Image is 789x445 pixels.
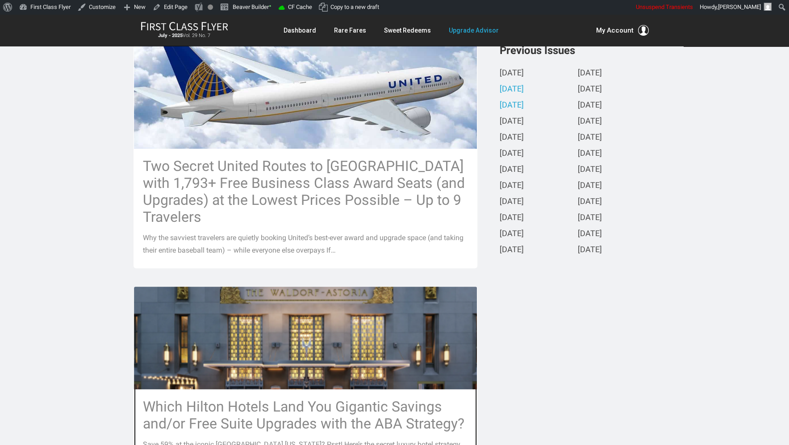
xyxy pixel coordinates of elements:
a: [DATE] [578,245,602,255]
h3: Two Secret United Routes to [GEOGRAPHIC_DATA] with 1,793+ Free Business Class Award Seats (and Up... [143,158,468,225]
a: [DATE] [500,133,524,142]
a: Dashboard [284,22,316,38]
span: • [269,1,271,11]
a: [DATE] [578,133,602,142]
a: Two Secret United Routes to [GEOGRAPHIC_DATA] with 1,793+ Free Business Class Award Seats (and Up... [134,45,477,268]
a: [DATE] [578,181,602,191]
button: My Account [596,25,649,36]
a: Upgrade Advisor [449,22,499,38]
a: [DATE] [500,149,524,158]
a: [DATE] [578,165,602,175]
a: [DATE] [500,181,524,191]
span: Unsuspend Transients [636,4,693,10]
a: [DATE] [500,69,524,78]
small: Vol. 29 No. 7 [141,33,228,39]
span: [PERSON_NAME] [718,4,761,10]
a: [DATE] [578,213,602,223]
a: First Class FlyerJuly - 2025Vol. 29 No. 7 [141,21,228,39]
a: [DATE] [500,101,524,110]
a: [DATE] [500,117,524,126]
p: Why the savviest travelers are quietly booking United’s best-ever award and upgrade space (and ta... [143,232,468,257]
a: [DATE] [500,197,524,207]
a: [DATE] [500,85,524,94]
a: Sweet Redeems [384,22,431,38]
a: [DATE] [500,213,524,223]
a: [DATE] [578,85,602,94]
a: [DATE] [578,149,602,158]
a: [DATE] [578,101,602,110]
h3: Previous Issues [500,45,656,56]
img: First Class Flyer [141,21,228,31]
a: [DATE] [500,165,524,175]
span: My Account [596,25,634,36]
h3: Which Hilton Hotels Land You Gigantic Savings and/or Free Suite Upgrades with the ABA Strategy? [143,398,468,432]
a: [DATE] [578,197,602,207]
a: [DATE] [578,229,602,239]
a: [DATE] [578,69,602,78]
a: [DATE] [578,117,602,126]
strong: July - 2025 [158,33,183,38]
a: Rare Fares [334,22,366,38]
a: [DATE] [500,229,524,239]
a: [DATE] [500,245,524,255]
